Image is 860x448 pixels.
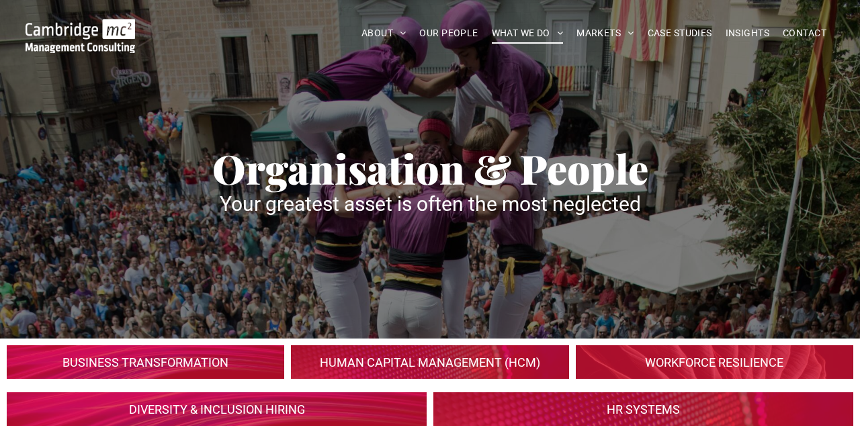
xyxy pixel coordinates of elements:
[485,23,570,44] a: WHAT WE DO
[355,23,413,44] a: ABOUT
[220,192,641,216] span: Your greatest asset is often the most neglected
[26,19,135,53] img: Go to Homepage
[719,23,776,44] a: INSIGHTS
[413,23,484,44] a: OUR PEOPLE
[641,23,719,44] a: CASE STUDIES
[570,23,640,44] a: MARKETS
[776,23,833,44] a: CONTACT
[212,141,648,195] span: Organisation & People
